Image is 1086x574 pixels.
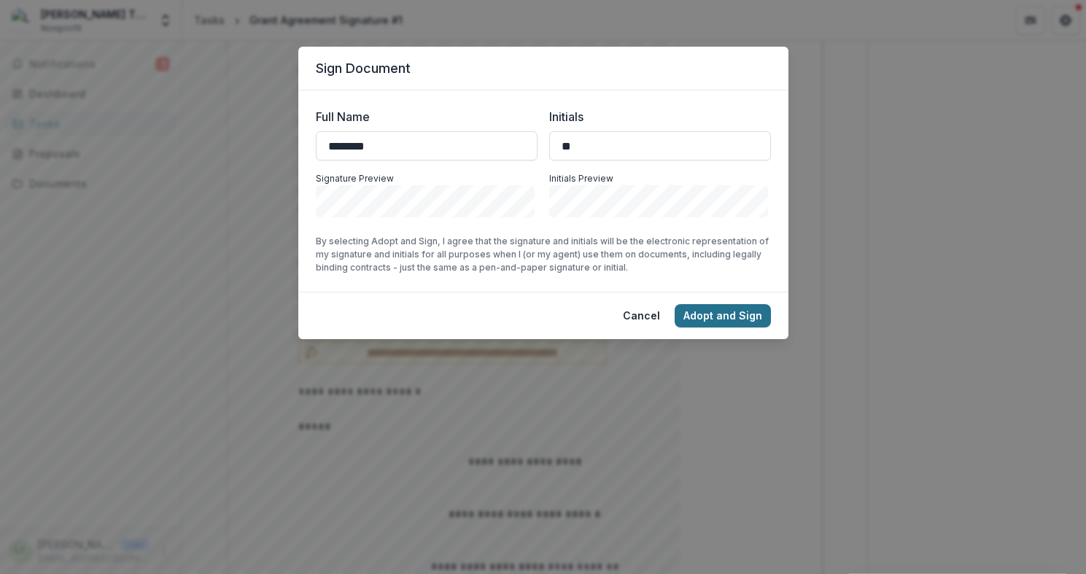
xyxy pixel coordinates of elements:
[316,235,771,274] p: By selecting Adopt and Sign, I agree that the signature and initials will be the electronic repre...
[298,47,788,90] header: Sign Document
[675,304,771,327] button: Adopt and Sign
[549,108,762,125] label: Initials
[316,108,529,125] label: Full Name
[316,172,538,185] p: Signature Preview
[614,304,669,327] button: Cancel
[549,172,771,185] p: Initials Preview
